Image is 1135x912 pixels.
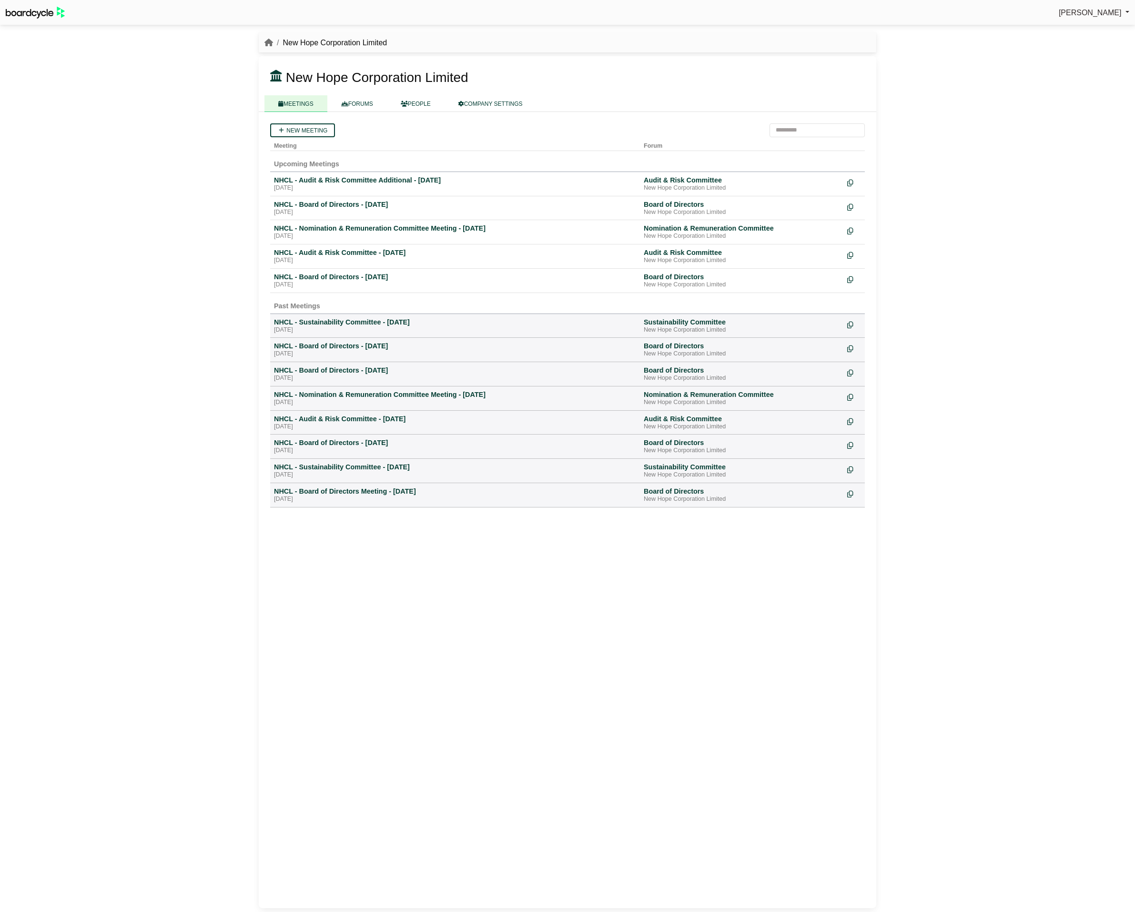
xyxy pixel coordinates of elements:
[274,318,636,326] div: NHCL - Sustainability Committee - [DATE]
[847,176,861,189] div: Make a copy
[847,318,861,331] div: Make a copy
[847,390,861,403] div: Make a copy
[644,176,840,192] a: Audit & Risk Committee New Hope Corporation Limited
[644,273,840,281] div: Board of Directors
[274,184,636,192] div: [DATE]
[274,415,636,423] div: NHCL - Audit & Risk Committee - [DATE]
[640,137,843,151] th: Forum
[274,273,636,281] div: NHCL - Board of Directors - [DATE]
[445,95,537,112] a: COMPANY SETTINGS
[274,281,636,289] div: [DATE]
[274,273,636,289] a: NHCL - Board of Directors - [DATE] [DATE]
[274,342,636,358] a: NHCL - Board of Directors - [DATE] [DATE]
[644,423,840,431] div: New Hope Corporation Limited
[270,123,335,137] a: New meeting
[273,37,387,49] li: New Hope Corporation Limited
[644,438,840,455] a: Board of Directors New Hope Corporation Limited
[274,176,636,192] a: NHCL - Audit & Risk Committee Additional - [DATE] [DATE]
[274,248,636,264] a: NHCL - Audit & Risk Committee - [DATE] [DATE]
[644,438,840,447] div: Board of Directors
[847,487,861,500] div: Make a copy
[644,209,840,216] div: New Hope Corporation Limited
[644,366,840,382] a: Board of Directors New Hope Corporation Limited
[644,318,840,326] div: Sustainability Committee
[387,95,445,112] a: PEOPLE
[644,248,840,264] a: Audit & Risk Committee New Hope Corporation Limited
[644,342,840,358] a: Board of Directors New Hope Corporation Limited
[274,375,636,382] div: [DATE]
[644,487,840,496] div: Board of Directors
[274,224,636,233] div: NHCL - Nomination & Remuneration Committee Meeting - [DATE]
[644,463,840,479] a: Sustainability Committee New Hope Corporation Limited
[644,326,840,334] div: New Hope Corporation Limited
[274,423,636,431] div: [DATE]
[274,487,636,503] a: NHCL - Board of Directors Meeting - [DATE] [DATE]
[274,326,636,334] div: [DATE]
[847,342,861,355] div: Make a copy
[847,438,861,451] div: Make a copy
[644,184,840,192] div: New Hope Corporation Limited
[274,390,636,406] a: NHCL - Nomination & Remuneration Committee Meeting - [DATE] [DATE]
[270,137,640,151] th: Meeting
[274,176,636,184] div: NHCL - Audit & Risk Committee Additional - [DATE]
[644,471,840,479] div: New Hope Corporation Limited
[274,200,636,209] div: NHCL - Board of Directors - [DATE]
[644,350,840,358] div: New Hope Corporation Limited
[286,70,468,85] span: New Hope Corporation Limited
[274,438,636,447] div: NHCL - Board of Directors - [DATE]
[847,366,861,379] div: Make a copy
[274,415,636,431] a: NHCL - Audit & Risk Committee - [DATE] [DATE]
[274,366,636,375] div: NHCL - Board of Directors - [DATE]
[274,447,636,455] div: [DATE]
[847,248,861,261] div: Make a copy
[847,224,861,237] div: Make a copy
[1059,7,1129,19] a: [PERSON_NAME]
[6,7,65,19] img: BoardcycleBlackGreen-aaafeed430059cb809a45853b8cf6d952af9d84e6e89e1f1685b34bfd5cb7d64.svg
[644,447,840,455] div: New Hope Corporation Limited
[274,350,636,358] div: [DATE]
[644,273,840,289] a: Board of Directors New Hope Corporation Limited
[274,390,636,399] div: NHCL - Nomination & Remuneration Committee Meeting - [DATE]
[644,415,840,431] a: Audit & Risk Committee New Hope Corporation Limited
[644,390,840,399] div: Nomination & Remuneration Committee
[274,471,636,479] div: [DATE]
[264,95,327,112] a: MEETINGS
[847,200,861,213] div: Make a copy
[274,463,636,471] div: NHCL - Sustainability Committee - [DATE]
[1059,9,1122,17] span: [PERSON_NAME]
[847,415,861,427] div: Make a copy
[644,176,840,184] div: Audit & Risk Committee
[847,463,861,476] div: Make a copy
[644,318,840,334] a: Sustainability Committee New Hope Corporation Limited
[644,233,840,240] div: New Hope Corporation Limited
[644,200,840,209] div: Board of Directors
[644,200,840,216] a: Board of Directors New Hope Corporation Limited
[644,366,840,375] div: Board of Directors
[270,293,865,314] td: Past Meetings
[274,200,636,216] a: NHCL - Board of Directors - [DATE] [DATE]
[644,257,840,264] div: New Hope Corporation Limited
[264,37,387,49] nav: breadcrumb
[644,375,840,382] div: New Hope Corporation Limited
[274,366,636,382] a: NHCL - Board of Directors - [DATE] [DATE]
[274,318,636,334] a: NHCL - Sustainability Committee - [DATE] [DATE]
[644,390,840,406] a: Nomination & Remuneration Committee New Hope Corporation Limited
[644,415,840,423] div: Audit & Risk Committee
[644,487,840,503] a: Board of Directors New Hope Corporation Limited
[644,399,840,406] div: New Hope Corporation Limited
[274,209,636,216] div: [DATE]
[274,496,636,503] div: [DATE]
[274,342,636,350] div: NHCL - Board of Directors - [DATE]
[274,233,636,240] div: [DATE]
[644,248,840,257] div: Audit & Risk Committee
[644,342,840,350] div: Board of Directors
[644,281,840,289] div: New Hope Corporation Limited
[644,496,840,503] div: New Hope Corporation Limited
[644,224,840,240] a: Nomination & Remuneration Committee New Hope Corporation Limited
[644,463,840,471] div: Sustainability Committee
[274,463,636,479] a: NHCL - Sustainability Committee - [DATE] [DATE]
[274,224,636,240] a: NHCL - Nomination & Remuneration Committee Meeting - [DATE] [DATE]
[644,224,840,233] div: Nomination & Remuneration Committee
[847,273,861,285] div: Make a copy
[274,487,636,496] div: NHCL - Board of Directors Meeting - [DATE]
